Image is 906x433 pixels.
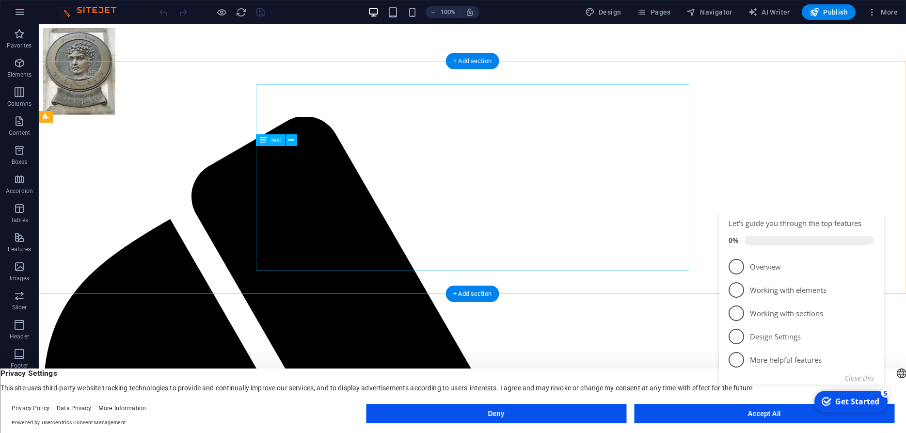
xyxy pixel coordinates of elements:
[581,4,625,20] button: Design
[445,53,499,69] div: + Add section
[4,64,169,87] li: Working with elements
[585,7,621,17] span: Design
[7,100,32,108] p: Columns
[581,4,625,20] div: Design (Ctrl+Alt+Y)
[10,274,30,282] p: Images
[863,4,902,20] button: More
[440,6,456,18] h6: 100%
[10,333,29,340] p: Header
[270,137,281,143] span: Text
[4,40,169,64] li: Overview
[426,6,460,18] button: 100%
[166,173,175,183] div: 5
[8,245,31,253] p: Features
[11,216,28,224] p: Tables
[683,4,736,20] button: Navigator
[4,110,169,133] li: Design Settings
[35,117,151,127] p: Design Settings
[9,129,30,137] p: Content
[465,8,474,16] i: On resize automatically adjust zoom level to fit chosen device.
[4,87,169,110] li: Working with sections
[216,6,227,18] button: Click here to leave preview mode and continue editing
[99,176,173,197] div: Get Started 5 items remaining, 0% complete
[445,286,499,302] div: + Add section
[748,7,790,17] span: AI Writer
[236,7,247,18] i: Reload page
[56,6,128,18] img: Editor Logo
[35,70,151,80] p: Working with elements
[11,362,28,369] p: Footer
[120,181,164,192] div: Get Started
[130,159,159,168] button: Close this
[6,187,33,195] p: Accordion
[7,71,32,79] p: Elements
[35,140,151,150] p: More helpful features
[35,47,151,57] p: Overview
[12,158,28,166] p: Boxes
[235,6,247,18] button: reload
[12,304,27,311] p: Slider
[14,3,159,14] div: Let's guide you through the top features
[802,4,856,20] button: Publish
[4,133,169,157] li: More helpful features
[14,21,30,30] span: 0%
[633,4,674,20] button: Pages
[867,7,898,17] span: More
[810,7,848,17] span: Publish
[35,94,151,104] p: Working with sections
[636,7,670,17] span: Pages
[744,4,794,20] button: AI Writer
[7,42,32,49] p: Favorites
[686,7,732,17] span: Navigator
